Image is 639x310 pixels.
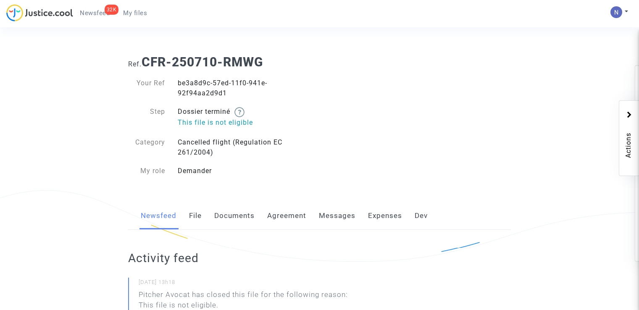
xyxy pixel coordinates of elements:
small: [DATE] 13h18 [139,278,358,289]
b: CFR-250710-RMWG [142,55,263,69]
a: Agreement [267,202,306,230]
a: My files [116,7,154,19]
span: Ref. [128,60,142,68]
div: 32K [105,5,119,15]
div: Category [122,137,171,158]
a: Dev [415,202,428,230]
span: Newsfeed [80,9,110,17]
a: Newsfeed [141,202,176,230]
a: 32KNewsfeed [73,7,116,19]
a: Messages [319,202,355,230]
div: be3a8d9c-57ed-11f0-941e-92f94aa2d9d1 [171,78,320,98]
h2: Activity feed [128,251,358,265]
a: Expenses [368,202,402,230]
span: Actions [623,109,634,171]
div: Your Ref [122,78,171,98]
div: Demander [171,166,320,176]
div: Dossier terminé [171,107,320,129]
span: My files [123,9,147,17]
a: File [189,202,202,230]
div: Cancelled flight (Regulation EC 261/2004) [171,137,320,158]
img: jc-logo.svg [6,4,73,21]
div: My role [122,166,171,176]
img: ACg8ocLbdXnmRFmzhNqwOPt_sjleXT1r-v--4sGn8-BO7_nRuDcVYw=s96-c [610,6,622,18]
p: This file is not eligible [178,117,313,128]
img: help.svg [234,107,245,117]
a: Documents [214,202,255,230]
div: Step [122,107,171,129]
